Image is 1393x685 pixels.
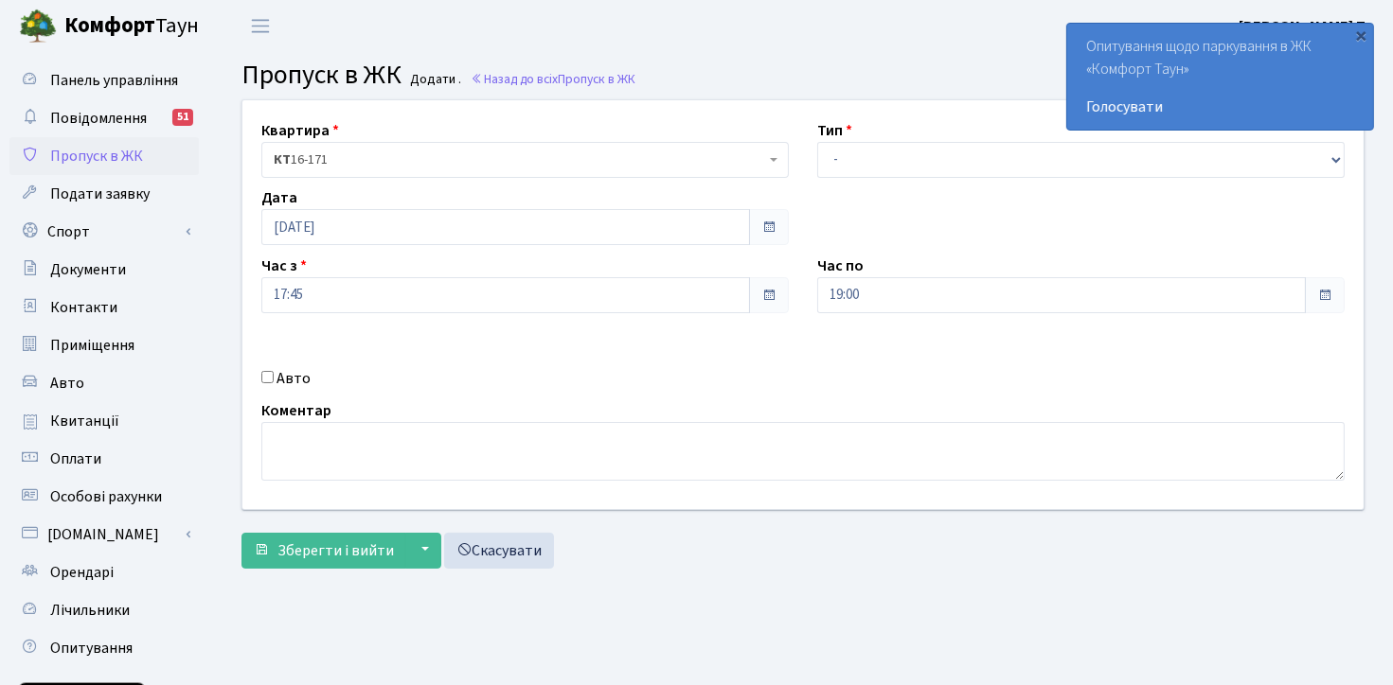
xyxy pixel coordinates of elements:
[241,56,402,94] span: Пропуск в ЖК
[9,591,199,629] a: Лічильники
[9,99,199,137] a: Повідомлення51
[9,402,199,440] a: Квитанції
[9,137,199,175] a: Пропуск в ЖК
[64,10,155,41] b: Комфорт
[9,213,199,251] a: Спорт
[817,119,852,142] label: Тип
[50,146,143,167] span: Пропуск в ЖК
[9,289,199,326] a: Контакти
[237,10,284,42] button: Переключити навігацію
[50,600,130,621] span: Лічильники
[50,562,114,583] span: Орендарі
[9,478,199,516] a: Особові рахунки
[1067,24,1373,130] div: Опитування щодо паркування в ЖК «Комфорт Таун»
[50,411,119,431] span: Квитанції
[9,175,199,213] a: Подати заявку
[50,70,178,91] span: Панель управління
[9,251,199,289] a: Документи
[50,486,162,507] span: Особові рахунки
[261,119,339,142] label: Квартира
[817,255,864,277] label: Час по
[64,10,199,43] span: Таун
[50,297,117,318] span: Контакти
[1086,96,1354,118] a: Голосувати
[241,533,406,569] button: Зберегти і вийти
[277,367,311,390] label: Авто
[558,70,635,88] span: Пропуск в ЖК
[407,72,462,88] small: Додати .
[50,335,134,356] span: Приміщення
[50,259,126,280] span: Документи
[50,184,150,204] span: Подати заявку
[50,448,101,469] span: Оплати
[50,638,133,659] span: Опитування
[261,255,307,277] label: Час з
[172,109,193,126] div: 51
[9,61,199,99] a: Панель управління
[9,516,199,553] a: [DOMAIN_NAME]
[261,186,297,209] label: Дата
[1352,26,1371,44] div: ×
[274,150,291,169] b: КТ
[261,142,789,178] span: <b>КТ</b>&nbsp;&nbsp;&nbsp;&nbsp;16-171
[50,373,84,394] span: Авто
[9,440,199,478] a: Оплати
[50,108,147,129] span: Повідомлення
[9,364,199,402] a: Авто
[1239,16,1370,37] b: [PERSON_NAME] П.
[9,326,199,364] a: Приміщення
[274,150,765,169] span: <b>КТ</b>&nbsp;&nbsp;&nbsp;&nbsp;16-171
[9,629,199,667] a: Опитування
[19,8,57,45] img: logo.png
[471,70,635,88] a: Назад до всіхПропуск в ЖК
[1239,15,1370,38] a: [PERSON_NAME] П.
[261,399,331,422] label: Коментар
[277,540,394,561] span: Зберегти і вийти
[9,553,199,591] a: Орендарі
[444,533,554,569] a: Скасувати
